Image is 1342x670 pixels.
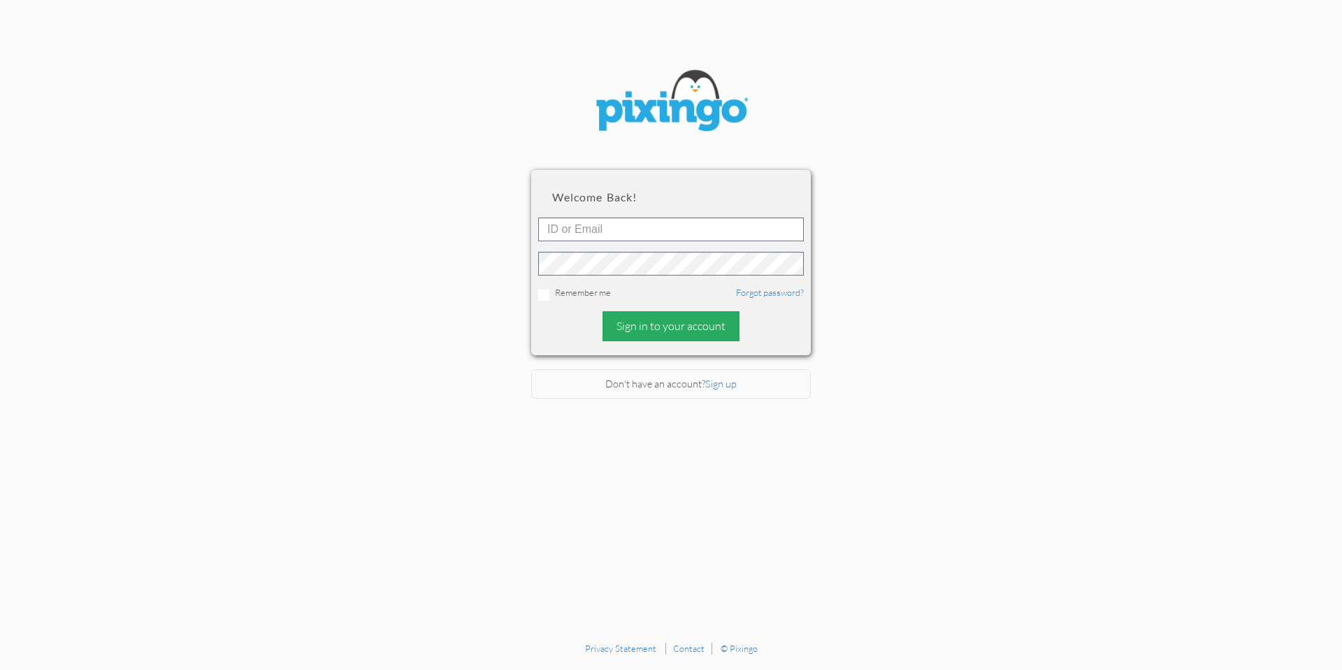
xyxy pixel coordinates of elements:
[705,378,737,390] a: Sign up
[552,191,790,204] h2: Welcome back!
[531,369,811,399] div: Don't have an account?
[721,643,758,654] a: © Pixingo
[736,287,804,298] a: Forgot password?
[673,643,705,654] a: Contact
[603,311,739,341] div: Sign in to your account
[585,643,656,654] a: Privacy Statement
[538,218,804,241] input: ID or Email
[538,286,804,301] div: Remember me
[587,63,755,142] img: pixingo logo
